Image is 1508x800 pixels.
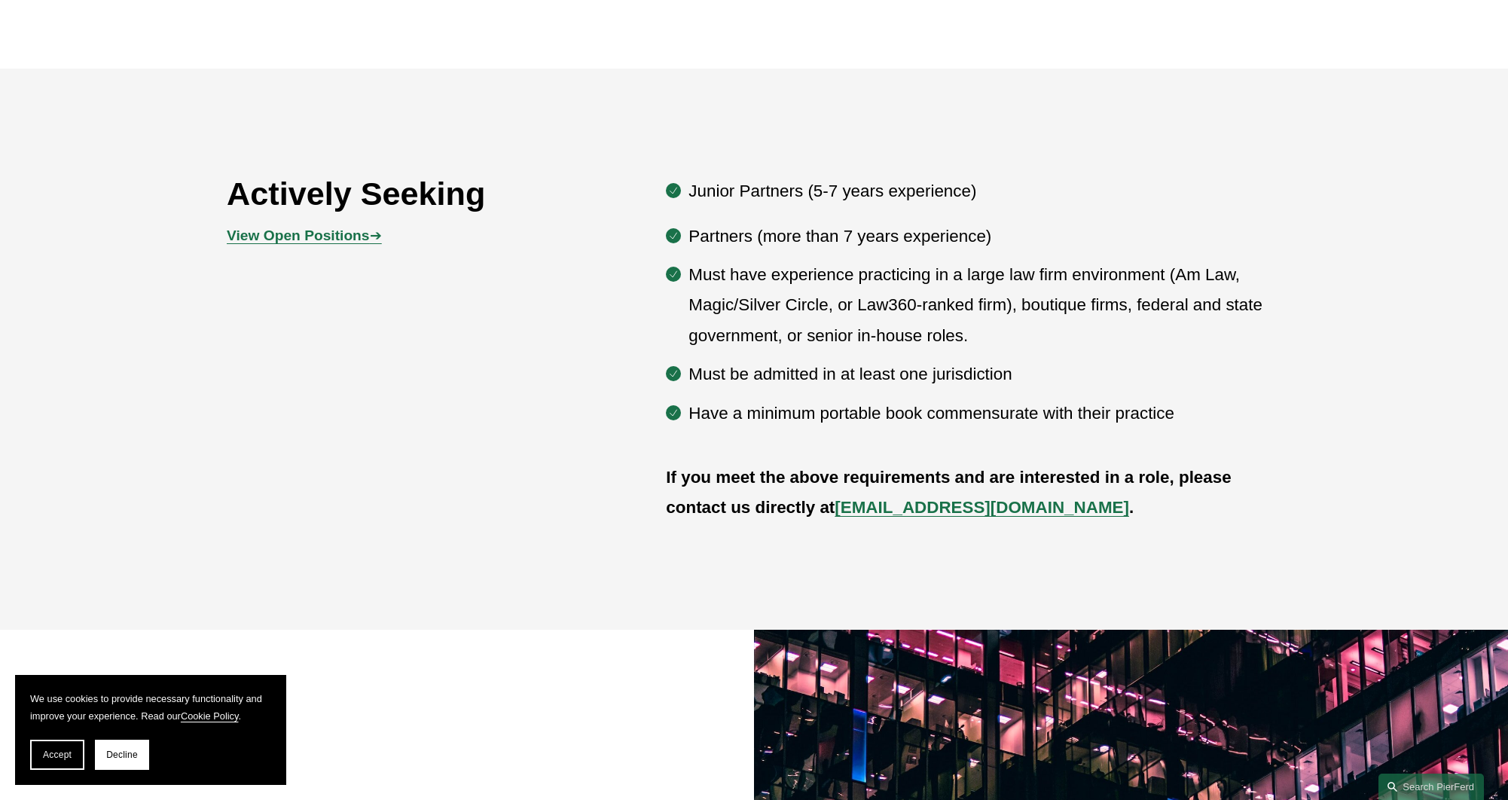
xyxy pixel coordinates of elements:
[688,176,1281,206] p: Junior Partners (5-7 years experience)
[688,359,1281,389] p: Must be admitted in at least one jurisdiction
[1378,774,1484,800] a: Search this site
[227,174,578,213] h2: Actively Seeking
[30,690,271,725] p: We use cookies to provide necessary functionality and improve your experience. Read our .
[181,710,239,722] a: Cookie Policy
[227,227,369,243] strong: View Open Positions
[227,227,381,243] a: View Open Positions➔
[95,740,149,770] button: Decline
[30,740,84,770] button: Accept
[688,221,1281,252] p: Partners (more than 7 years experience)
[1129,498,1134,517] strong: .
[227,227,381,243] span: ➔
[688,398,1281,429] p: Have a minimum portable book commensurate with their practice
[666,468,1236,517] strong: If you meet the above requirements and are interested in a role, please contact us directly at
[835,498,1129,517] a: [EMAIL_ADDRESS][DOMAIN_NAME]
[106,750,138,760] span: Decline
[43,750,72,760] span: Accept
[688,260,1281,351] p: Must have experience practicing in a large law firm environment (Am Law, Magic/Silver Circle, or ...
[15,675,286,785] section: Cookie banner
